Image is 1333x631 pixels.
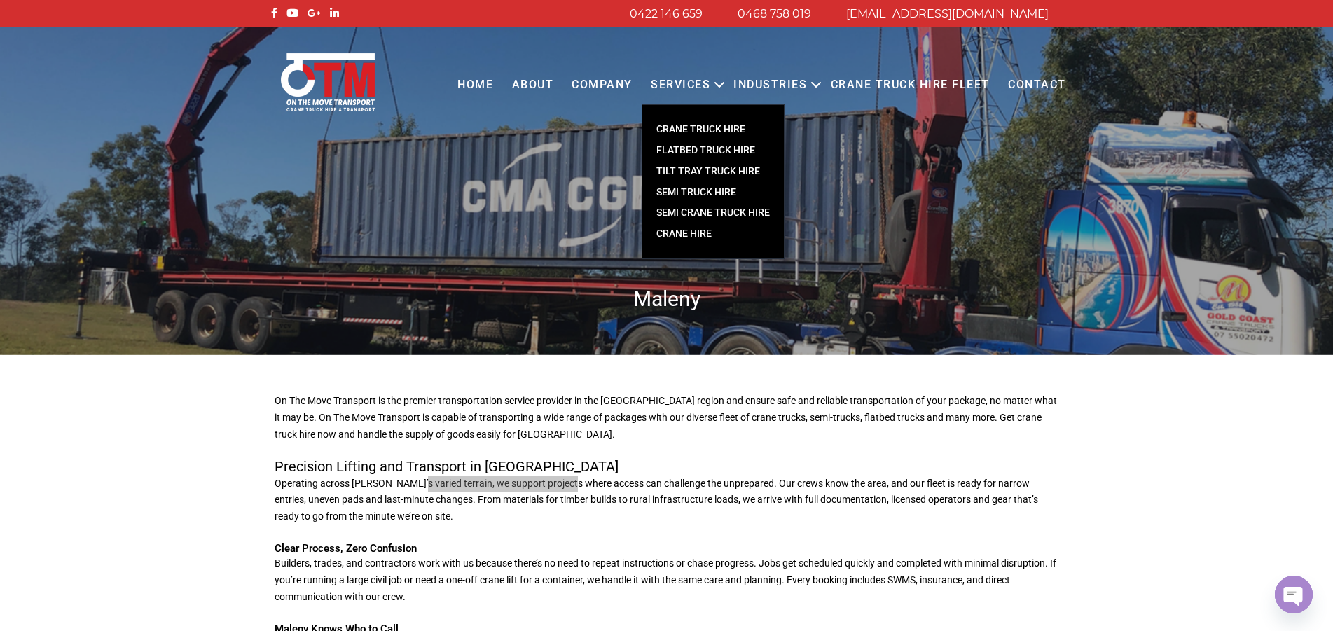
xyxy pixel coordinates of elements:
a: FLATBED TRUCK HIRE [642,140,784,161]
a: SEMI CRANE TRUCK HIRE [642,202,784,223]
a: Crane Hire [642,223,784,244]
a: Home [448,66,502,104]
a: About [502,66,562,104]
a: SEMI TRUCK HIRE [642,182,784,203]
a: [EMAIL_ADDRESS][DOMAIN_NAME] [846,7,1049,20]
a: Contact [999,66,1075,104]
a: 0468 758 019 [738,7,811,20]
a: Crane Truck Hire Fleet [821,66,998,104]
img: Otmtransport [278,52,378,113]
a: 0422 146 659 [630,7,703,20]
p: On The Move Transport is the premier transportation service provider in the [GEOGRAPHIC_DATA] reg... [275,393,1059,443]
a: TILT TRAY TRUCK HIRE [642,161,784,182]
a: COMPANY [562,66,642,104]
p: Operating across [PERSON_NAME]’s varied terrain, we support projects where access can challenge t... [275,476,1059,525]
h4: Clear Process, Zero Confusion [275,542,1059,556]
h1: Maleny [268,285,1066,312]
a: Services [642,66,719,104]
a: Industries [724,66,816,104]
a: CRANE TRUCK HIRE [642,119,784,140]
h3: Precision Lifting and Transport in [GEOGRAPHIC_DATA] [275,457,1059,476]
p: Builders, trades, and contractors work with us because there’s no need to repeat instructions or ... [275,555,1059,605]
